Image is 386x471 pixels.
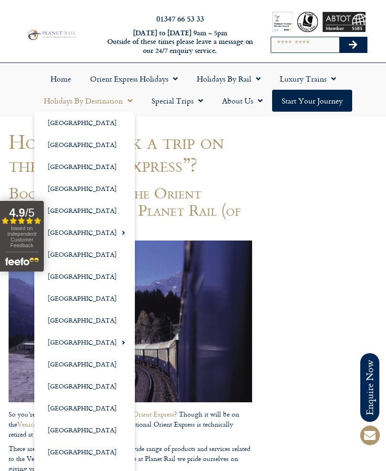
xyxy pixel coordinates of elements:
[34,353,135,375] a: [GEOGRAPHIC_DATA]
[34,419,135,441] a: [GEOGRAPHIC_DATA]
[34,178,135,199] a: [GEOGRAPHIC_DATA]
[34,265,135,287] a: [GEOGRAPHIC_DATA]
[142,90,213,112] a: Special Trips
[5,68,381,112] nav: Menu
[34,441,135,463] a: [GEOGRAPHIC_DATA]
[34,309,135,331] a: [GEOGRAPHIC_DATA]
[81,68,187,90] a: Orient Express Holidays
[34,134,135,156] a: [GEOGRAPHIC_DATA]
[34,90,142,112] a: Holidays by Destination
[34,287,135,309] a: [GEOGRAPHIC_DATA]
[213,90,272,112] a: About Us
[156,13,204,24] a: 01347 66 53 33
[270,68,345,90] a: Luxury Trains
[41,68,81,90] a: Home
[26,29,77,42] img: Planet Rail Train Holidays Logo
[34,199,135,221] a: [GEOGRAPHIC_DATA]
[34,112,135,134] a: [GEOGRAPHIC_DATA]
[187,68,270,90] a: Holidays by Rail
[34,221,135,243] a: [GEOGRAPHIC_DATA]
[339,37,367,52] button: Search
[34,397,135,419] a: [GEOGRAPHIC_DATA]
[34,331,135,353] a: [GEOGRAPHIC_DATA]
[34,243,135,265] a: [GEOGRAPHIC_DATA]
[272,90,352,112] a: Start your Journey
[34,156,135,178] a: [GEOGRAPHIC_DATA]
[105,29,255,55] h6: [DATE] to [DATE] 9am – 5pm Outside of these times please leave a message on our 24/7 enquiry serv...
[34,375,135,397] a: [GEOGRAPHIC_DATA]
